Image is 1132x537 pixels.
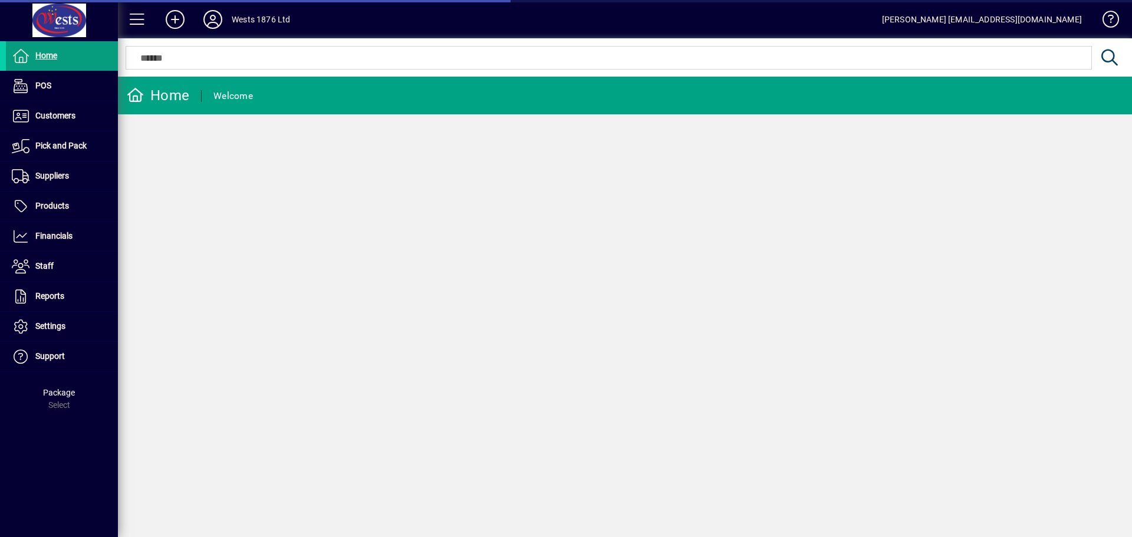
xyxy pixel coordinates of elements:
a: Reports [6,282,118,311]
span: Settings [35,321,65,331]
div: [PERSON_NAME] [EMAIL_ADDRESS][DOMAIN_NAME] [882,10,1082,29]
button: Add [156,9,194,30]
span: Suppliers [35,171,69,180]
span: Package [43,388,75,397]
span: Customers [35,111,75,120]
span: Financials [35,231,73,241]
a: Staff [6,252,118,281]
span: POS [35,81,51,90]
span: Reports [35,291,64,301]
span: Home [35,51,57,60]
div: Welcome [213,87,253,106]
a: Products [6,192,118,221]
a: Customers [6,101,118,131]
a: Knowledge Base [1094,2,1117,41]
div: Home [127,86,189,105]
span: Staff [35,261,54,271]
a: POS [6,71,118,101]
a: Suppliers [6,162,118,191]
a: Settings [6,312,118,341]
div: Wests 1876 Ltd [232,10,290,29]
a: Financials [6,222,118,251]
span: Support [35,351,65,361]
a: Support [6,342,118,371]
a: Pick and Pack [6,131,118,161]
span: Products [35,201,69,210]
button: Profile [194,9,232,30]
span: Pick and Pack [35,141,87,150]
